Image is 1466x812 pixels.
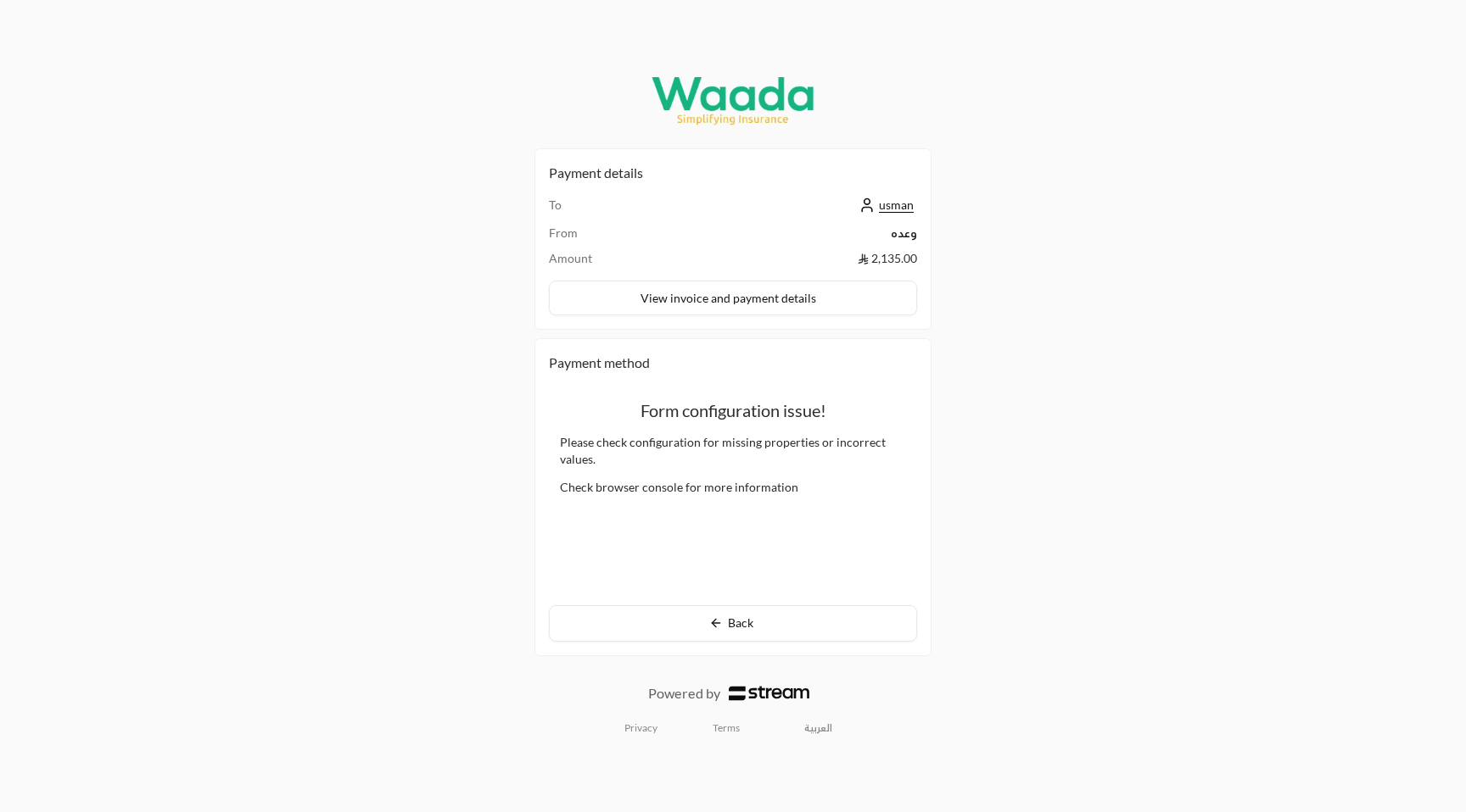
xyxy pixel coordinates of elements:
[549,163,917,183] h2: Payment details
[549,250,705,267] td: Amount
[549,281,917,316] button: View invoice and payment details
[879,197,914,213] span: usman
[560,434,906,468] p: Please check configuration for missing properties or incorrect values.
[637,67,828,135] img: Company Logo
[859,197,917,212] a: usman
[795,715,842,742] a: العربية
[728,615,753,630] span: Back
[705,225,917,250] td: وعده
[549,353,917,373] div: Payment method
[549,225,705,250] td: From
[648,683,720,704] p: Powered by
[549,197,705,225] td: To
[713,721,740,735] a: Terms
[729,686,809,701] img: Logo
[560,398,906,423] h2: Form configuration issue!
[560,479,906,496] p: Check browser console for more information
[624,721,657,735] a: Privacy
[705,250,917,267] td: 2,135.00
[549,605,917,642] button: Back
